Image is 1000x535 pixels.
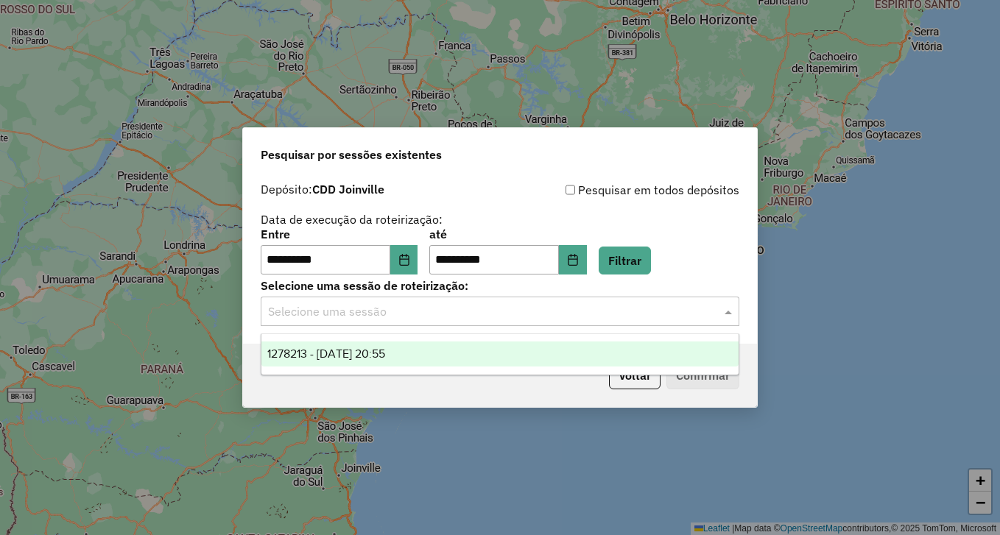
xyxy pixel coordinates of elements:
label: Selecione uma sessão de roteirização: [261,277,739,294]
span: 1278213 - [DATE] 20:55 [267,347,385,360]
label: Data de execução da roteirização: [261,210,443,228]
label: até [429,225,586,243]
strong: CDD Joinville [312,182,384,196]
div: Pesquisar em todos depósitos [500,181,739,199]
span: Pesquisar por sessões existentes [261,146,442,163]
label: Entre [261,225,418,243]
label: Depósito: [261,180,384,198]
button: Filtrar [599,247,651,274]
button: Choose Date [390,245,418,274]
button: Choose Date [559,245,587,274]
ng-dropdown-panel: Options list [261,333,739,375]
